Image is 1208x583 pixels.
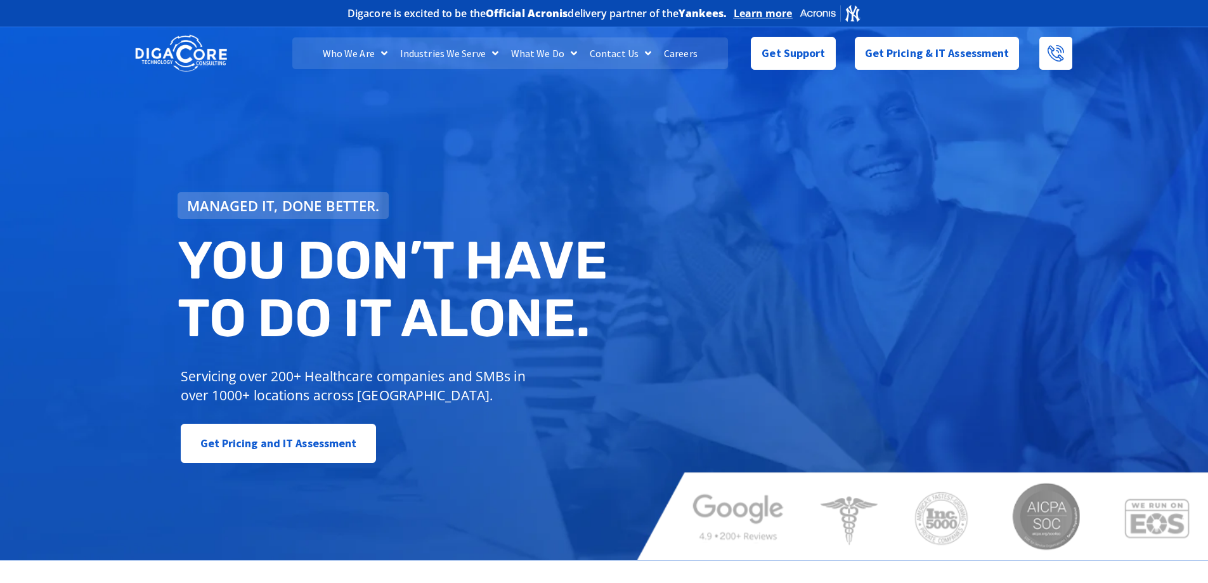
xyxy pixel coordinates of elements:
[505,37,583,69] a: What We Do
[734,7,793,20] a: Learn more
[292,37,727,69] nav: Menu
[178,192,389,219] a: Managed IT, done better.
[135,34,227,74] img: DigaCore Technology Consulting
[679,6,727,20] b: Yankees.
[178,232,614,348] h2: You don’t have to do IT alone.
[762,41,825,66] span: Get Support
[486,6,568,20] b: Official Acronis
[865,41,1010,66] span: Get Pricing & IT Assessment
[394,37,505,69] a: Industries We Serve
[316,37,394,69] a: Who We Are
[658,37,704,69] a: Careers
[181,367,535,405] p: Servicing over 200+ Healthcare companies and SMBs in over 1000+ locations across [GEOGRAPHIC_DATA].
[799,4,861,22] img: Acronis
[855,37,1020,70] a: Get Pricing & IT Assessment
[187,199,380,213] span: Managed IT, done better.
[200,431,357,456] span: Get Pricing and IT Assessment
[347,8,727,18] h2: Digacore is excited to be the delivery partner of the
[751,37,835,70] a: Get Support
[181,424,377,463] a: Get Pricing and IT Assessment
[583,37,658,69] a: Contact Us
